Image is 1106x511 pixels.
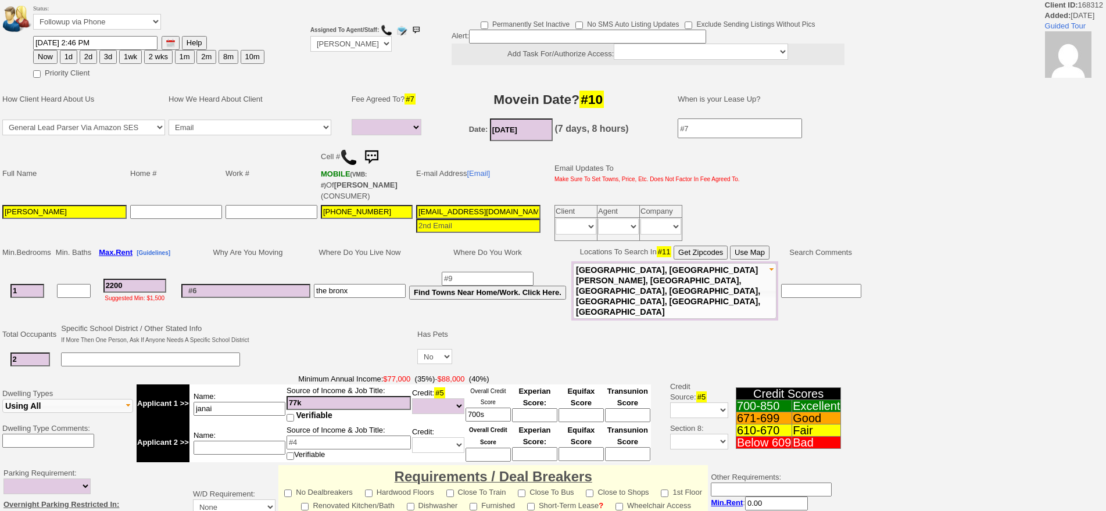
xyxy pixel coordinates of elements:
[287,436,411,449] input: #4
[340,149,357,166] img: call.png
[137,384,189,423] td: Applicant 1 >>
[575,16,679,30] label: No SMS Auto Listing Updates
[481,16,570,30] label: Permanently Set Inactive
[286,423,411,462] td: Source of Income & Job Title: Verifiable
[80,50,97,64] button: 2d
[103,279,166,293] input: #3
[3,6,38,32] img: people.png
[286,384,411,423] td: Source of Income & Job Title:
[409,286,566,300] button: Find Towns Near Home/Work. Click Here.
[407,498,458,511] label: Dishwasher
[661,490,668,497] input: 1st Floor
[605,447,650,461] input: Ask Customer: Do You Know Your Transunion Credit Score
[189,423,286,462] td: Name:
[466,408,511,422] input: Ask Customer: Do You Know Your Overall Credit Score
[1,144,128,203] td: Full Name
[17,248,51,257] span: Bedrooms
[1,244,54,261] td: Min.
[512,447,557,461] input: Ask Customer: Do You Know Your Experian Credit Score
[554,176,740,182] font: Make Sure To Set Towns, Price, Etc. Does Not Factor In Fee Agreed To.
[736,388,841,400] td: Credit Scores
[33,50,58,64] button: Now
[60,50,77,64] button: 1d
[470,388,506,405] font: Overall Credit Score
[105,295,164,301] font: Suggested Min: $1,500
[792,437,841,449] td: Bad
[180,244,312,261] td: Why Are You Moving
[224,144,319,203] td: Work #
[607,426,648,446] font: Transunion Score
[321,170,350,178] font: MOBILE
[666,82,864,117] td: When is your Lease Up?
[287,396,411,410] input: #4
[407,244,568,261] td: Where Do You Work
[411,423,465,462] td: Credit:
[407,503,414,510] input: Dishwasher
[615,498,691,511] label: Wheelchair Access
[365,490,373,497] input: Hardwood Floors
[434,387,445,398] span: #5
[576,265,760,316] span: [GEOGRAPHIC_DATA], [GEOGRAPHIC_DATA][PERSON_NAME], [GEOGRAPHIC_DATA], [GEOGRAPHIC_DATA], [GEOGRAP...
[446,490,454,497] input: Close To Train
[567,426,595,446] font: Equifax Score
[1045,1,1078,9] b: Client ID:
[607,387,648,407] font: Transunion Score
[452,44,844,65] center: Add Task For/Authorize Access:
[470,503,477,510] input: Furnished
[685,21,692,29] input: Exclude Sending Listings Without Pics
[381,24,392,36] img: call.png
[573,263,776,319] button: [GEOGRAPHIC_DATA], [GEOGRAPHIC_DATA][PERSON_NAME], [GEOGRAPHIC_DATA], [GEOGRAPHIC_DATA], [GEOGRAP...
[518,426,550,446] font: Experian Score:
[144,50,173,64] button: 2 wks
[405,93,415,105] span: #7
[296,411,332,420] span: Verifiable
[527,503,535,510] input: Short-Term Lease?
[350,82,427,117] td: Fee Agreed To?
[1045,21,1086,30] a: Guided Tour
[554,124,628,134] b: (7 days, 8 hours)
[415,375,435,383] font: (35%)
[33,5,161,27] font: Status:
[469,375,489,383] font: (40%)
[189,384,286,423] td: Name:
[1045,11,1071,20] b: Added:
[527,498,603,511] label: Short-Term Lease
[696,391,707,402] span: #5
[730,246,769,260] button: Use Map
[175,50,195,64] button: 1m
[360,146,383,169] img: sms.png
[736,437,792,449] td: Below 609
[137,423,189,462] td: Applicant 2 >>
[54,244,93,261] td: Min. Baths
[416,322,454,347] td: Has Pets
[736,412,792,424] td: 671-699
[615,503,623,510] input: Wheelchair Access
[555,206,597,218] td: Client
[518,490,525,497] input: Close To Bus
[61,337,249,343] font: If More Then One Person, Ask If Anyone Needs A Specific School District
[137,248,170,257] a: [Guidelines]
[33,65,90,78] label: Priority Client
[599,501,603,510] a: ?
[241,50,264,64] button: 10m
[59,322,250,347] td: Specific School District / Other Stated Info
[167,82,345,117] td: How We Heard About Client
[99,50,117,64] button: 3d
[10,284,44,298] input: #1
[778,244,864,261] td: Search Comments
[674,246,728,260] button: Get Zipcodes
[605,408,650,422] input: Ask Customer: Do You Know Your Transunion Credit Score
[383,375,410,383] font: $77,000
[99,248,133,257] b: Max.
[1,322,59,347] td: Total Occupants
[334,181,398,189] b: [PERSON_NAME]
[736,424,792,437] td: 610-670
[467,169,490,178] a: [Email]
[661,484,702,498] label: 1st Floor
[579,91,604,108] span: #10
[518,484,574,498] label: Close To Bus
[466,448,511,462] input: Ask Customer: Do You Know Your Overall Credit Score
[5,401,41,411] span: Using All
[469,427,507,445] font: Overall Credit Score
